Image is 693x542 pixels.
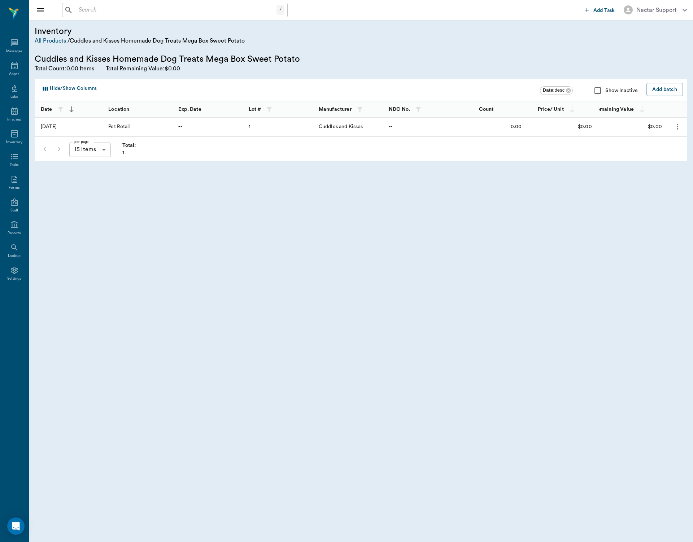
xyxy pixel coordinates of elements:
[389,107,410,112] strong: NDC No.
[538,107,564,112] strong: Price/ Unit
[245,118,315,136] div: 1
[319,107,352,112] strong: Manufacturer
[39,83,99,95] button: Select columns
[69,143,111,157] div: 15 items
[35,53,224,65] div: Cuddles and Kisses Homemade Dog Treats Mega Box Sweet Potato
[596,118,666,136] div: $0.00
[9,71,19,77] div: Appts
[10,94,18,100] div: Labs
[590,83,638,98] div: Show Inactive
[671,121,684,133] button: more
[76,5,276,15] input: Search
[10,162,19,168] div: Tasks
[315,118,385,136] div: Cuddles and Kisses
[122,143,136,148] strong: Total:
[594,107,634,112] strong: Remaining Value
[35,37,224,45] div: / Cuddles and Kisses Homemade Dog Treats Mega Box Sweet Potato
[543,87,553,93] b: Date
[276,5,284,15] div: /
[385,118,455,136] div: --
[249,107,261,112] strong: Lot #
[6,140,22,145] div: Inventory
[618,3,693,17] button: Nectar Support
[479,107,494,112] strong: Count
[33,3,48,17] button: Close drawer
[106,65,180,73] div: Total Remaining Value: $0.00
[122,142,136,156] div: 1
[66,66,78,71] span: 0.00
[646,83,683,96] button: Add batch
[636,6,677,14] div: Nectar Support
[582,3,618,17] button: Add Task
[108,107,129,112] strong: Location
[526,118,596,136] div: $0.00
[7,517,25,535] div: Open Intercom Messenger
[35,26,224,37] div: Inventory
[7,117,21,122] div: Imaging
[35,65,224,73] div: Total Count: Items
[6,49,23,54] div: Messages
[74,139,89,144] label: per page
[543,87,565,93] span: : desc
[175,118,245,136] div: --
[41,123,57,130] div: 08/06/25
[540,86,573,95] div: Date:desc
[455,118,525,136] div: 0.00
[178,107,201,112] strong: Exp. Date
[35,38,66,44] a: All Products
[41,107,52,112] strong: Date
[105,118,175,136] div: Pet Retail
